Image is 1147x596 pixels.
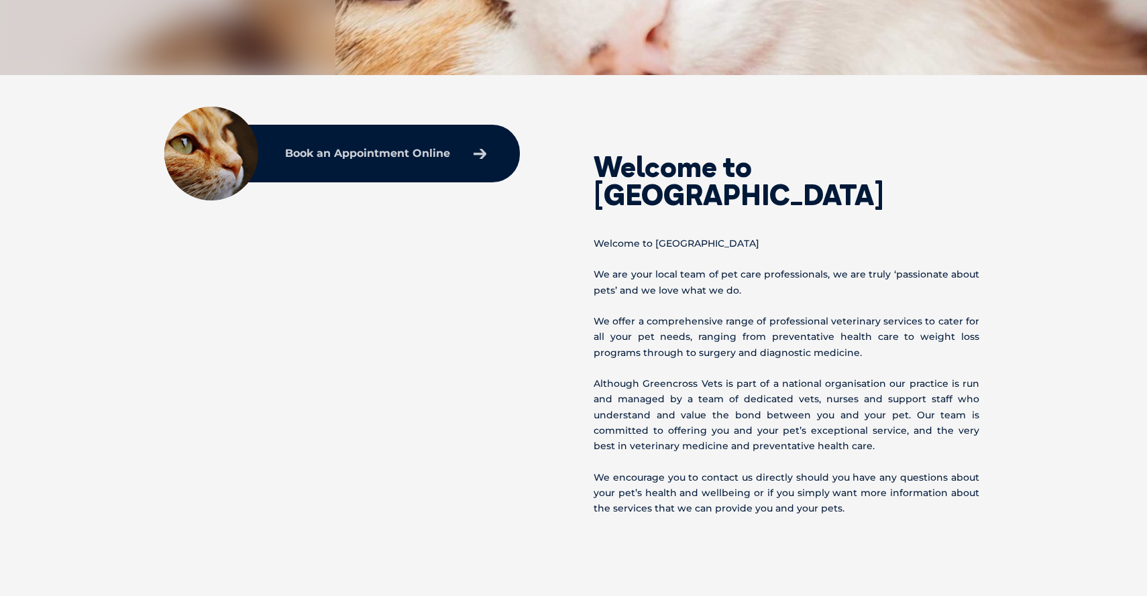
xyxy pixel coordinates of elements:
[594,267,979,298] p: We are your local team of pet care professionals, we are truly ‘passionate about pets’ and we lov...
[285,148,450,159] p: Book an Appointment Online
[594,153,979,209] h2: Welcome to [GEOGRAPHIC_DATA]
[594,470,979,517] p: We encourage you to contact us directly should you have any questions about your pet’s health and...
[594,236,979,251] p: Welcome to [GEOGRAPHIC_DATA]
[594,376,979,454] p: Although Greencross Vets is part of a national organisation our practice is run and managed by a ...
[594,314,979,361] p: We offer a comprehensive range of professional veterinary services to cater for all your pet need...
[278,141,493,166] a: Book an Appointment Online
